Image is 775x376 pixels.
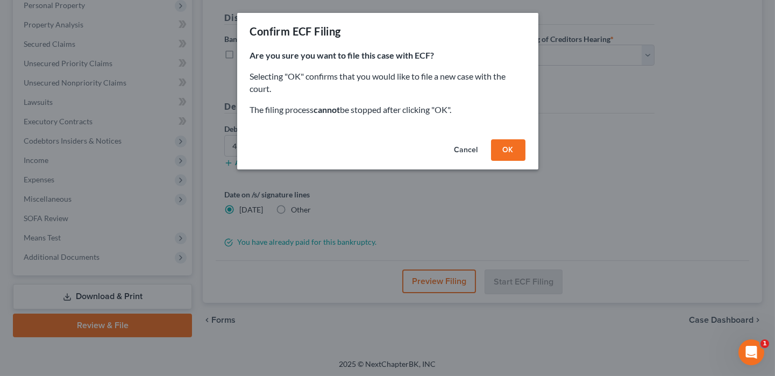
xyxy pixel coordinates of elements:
strong: Are you sure you want to file this case with ECF? [250,50,435,60]
span: 1 [760,339,769,348]
button: Cancel [446,139,487,161]
strong: cannot [314,104,340,115]
button: OK [491,139,525,161]
div: Confirm ECF Filing [250,24,341,39]
p: Selecting "OK" confirms that you would like to file a new case with the court. [250,70,525,95]
p: The filing process be stopped after clicking "OK". [250,104,525,116]
iframe: Intercom live chat [738,339,764,365]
